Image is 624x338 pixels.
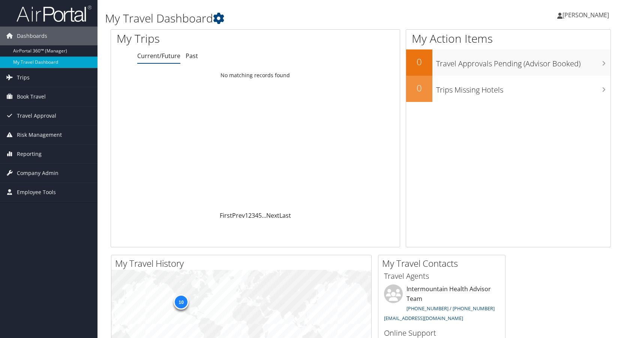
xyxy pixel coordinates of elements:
[406,305,495,312] a: [PHONE_NUMBER] / [PHONE_NUMBER]
[17,164,58,182] span: Company Admin
[17,106,56,125] span: Travel Approval
[17,68,30,87] span: Trips
[16,5,91,22] img: airportal-logo.png
[17,27,47,45] span: Dashboards
[384,271,499,281] h3: Travel Agents
[436,55,610,69] h3: Travel Approvals Pending (Advisor Booked)
[406,76,610,102] a: 0Trips Missing Hotels
[562,11,609,19] span: [PERSON_NAME]
[382,257,505,270] h2: My Travel Contacts
[117,31,274,46] h1: My Trips
[105,10,446,26] h1: My Travel Dashboard
[111,69,400,82] td: No matching records found
[252,211,255,220] a: 3
[220,211,232,220] a: First
[17,145,42,163] span: Reporting
[174,295,189,310] div: 10
[17,183,56,202] span: Employee Tools
[186,52,198,60] a: Past
[436,81,610,95] h3: Trips Missing Hotels
[245,211,248,220] a: 1
[248,211,252,220] a: 2
[17,87,46,106] span: Book Travel
[17,126,62,144] span: Risk Management
[279,211,291,220] a: Last
[137,52,180,60] a: Current/Future
[380,284,503,325] li: Intermountain Health Advisor Team
[232,211,245,220] a: Prev
[557,4,616,26] a: [PERSON_NAME]
[406,49,610,76] a: 0Travel Approvals Pending (Advisor Booked)
[262,211,266,220] span: …
[255,211,258,220] a: 4
[384,315,463,322] a: [EMAIL_ADDRESS][DOMAIN_NAME]
[266,211,279,220] a: Next
[115,257,371,270] h2: My Travel History
[406,31,610,46] h1: My Action Items
[406,55,432,68] h2: 0
[406,82,432,94] h2: 0
[258,211,262,220] a: 5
